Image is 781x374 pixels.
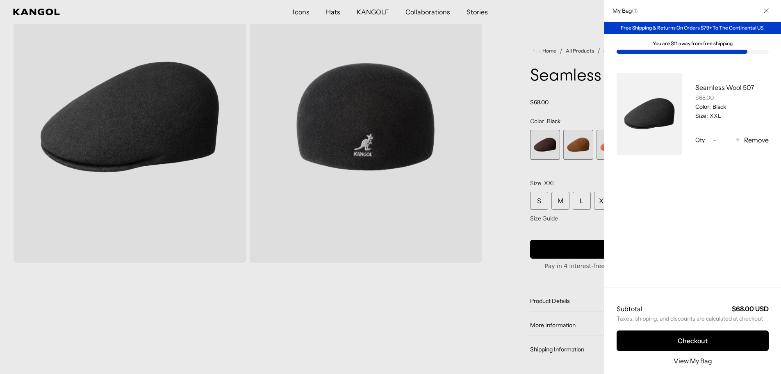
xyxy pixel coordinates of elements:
div: Free Shipping & Returns On Orders $79+ To The Continental US. [604,22,781,34]
h2: Subtotal [617,304,642,313]
dt: Size: [695,112,708,119]
small: Taxes, shipping, and discounts are calculated at checkout [617,315,769,322]
span: ( ) [632,7,638,14]
div: $68.00 [695,94,769,101]
dt: Color: [695,103,711,110]
span: - [713,135,716,146]
a: Seamless Wool 507 [695,83,754,92]
strong: $68.00 USD [732,305,769,313]
span: + [736,135,740,146]
button: Checkout [617,330,769,351]
span: Qty [695,136,705,144]
button: + [732,135,744,145]
dd: XXL [708,112,721,119]
span: 1 [634,7,635,14]
h2: My Bag [608,7,638,14]
a: View My Bag [674,356,712,366]
div: You are $11 away from free shipping [617,41,769,46]
button: Remove Seamless Wool 507 - Black / XXL [744,135,769,145]
button: - [708,135,720,145]
input: Quantity for Seamless Wool 507 [720,135,732,145]
dd: Black [711,103,726,110]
